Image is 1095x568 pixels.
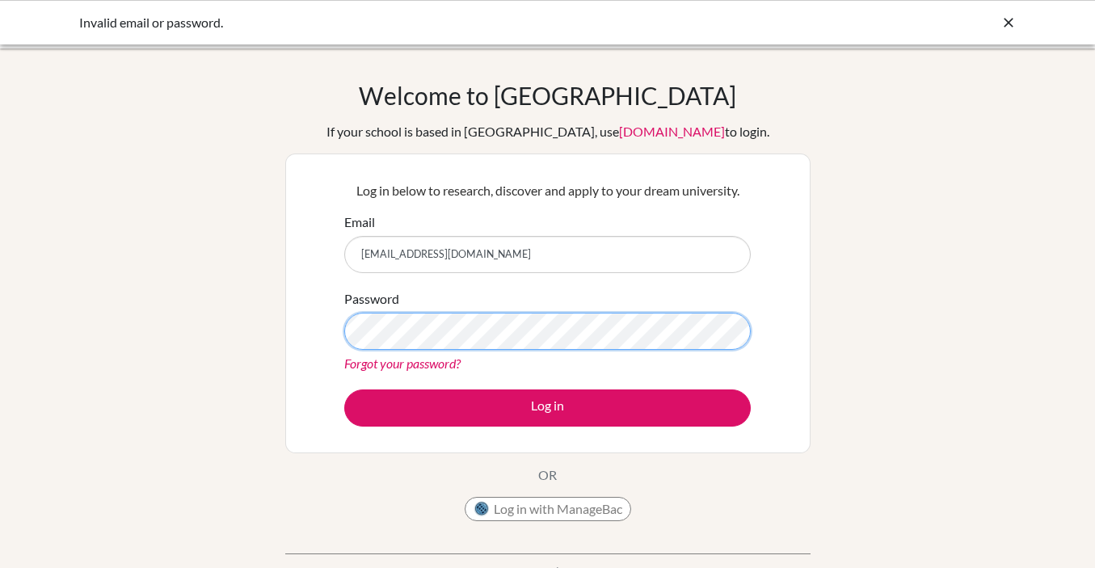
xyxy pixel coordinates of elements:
label: Email [344,212,375,232]
p: Log in below to research, discover and apply to your dream university. [344,181,751,200]
div: Invalid email or password. [79,13,774,32]
button: Log in with ManageBac [465,497,631,521]
h1: Welcome to [GEOGRAPHIC_DATA] [359,81,736,110]
a: [DOMAIN_NAME] [619,124,725,139]
div: If your school is based in [GEOGRAPHIC_DATA], use to login. [326,122,769,141]
p: OR [538,465,557,485]
a: Forgot your password? [344,356,461,371]
button: Log in [344,389,751,427]
label: Password [344,289,399,309]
